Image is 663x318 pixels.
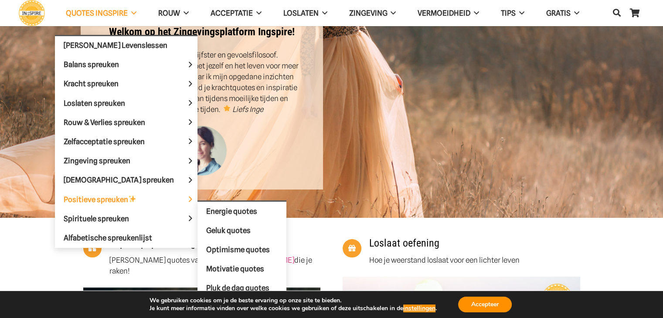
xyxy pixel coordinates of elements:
a: Top 12 populaire Ingspire quotes [109,237,247,249]
p: [PERSON_NAME] quotes van schrijfster die je raken! [109,255,320,277]
img: 🌟 [223,105,231,112]
span: Loslaten spreuken [64,99,140,108]
span: Spirituele spreuken [64,214,144,223]
span: Acceptatie [211,9,253,17]
span: QUOTES INGSPIRE [66,9,128,17]
span: Kracht spreuken [64,79,133,88]
a: Positieve spreuken✨ [55,190,197,209]
span: Positieve spreuken [64,195,151,204]
a: Rouw & Verlies spreuken [55,113,197,132]
span: Zingeving [349,9,387,17]
a: Loslaat oefening [343,239,369,258]
span: Loslaten [283,9,319,17]
a: Optimisme quotes [197,240,286,259]
p: Ik ben [PERSON_NAME], schrijfster en gevoelsfilosoof. Ingspire helpt je verbinden met jezelf en h... [103,50,301,115]
img: ✨ [129,195,136,203]
span: [DEMOGRAPHIC_DATA] spreuken [64,176,189,184]
span: GRATIS [546,9,571,17]
a: Acceptatie [200,2,272,24]
a: Kracht spreuken [55,74,197,94]
span: Alfabetische spreukenlijst [64,233,152,242]
a: GRATIS [535,2,590,24]
button: Accepteer [458,297,512,312]
span: Optimisme quotes [206,245,270,254]
a: [DEMOGRAPHIC_DATA] spreuken [55,171,197,190]
a: Zingeving spreuken [55,152,197,171]
span: ROUW [158,9,180,17]
p: Hoe je weerstand loslaat voor een lichter leven [369,255,520,266]
a: Alfabetische spreukenlijst [55,228,197,247]
span: VERMOEIDHEID [418,9,470,17]
a: Loslaten spreuken [55,94,197,113]
a: Top 12 populaire Ingspire quotes [83,239,110,258]
span: [PERSON_NAME] Levenslessen [64,41,167,50]
span: Motivatie quotes [206,264,264,273]
span: Balans spreuken [64,60,134,69]
em: Liefs Inge [232,105,263,114]
a: [PERSON_NAME] Levenslessen [55,36,197,55]
button: instellingen [403,304,435,312]
img: Inge Geertzen - schrijfster Ingspire.nl, markteer en handmassage therapeut [176,126,228,178]
a: Zingeving [338,2,407,24]
span: Energie quotes [206,207,257,216]
a: ROUW [147,2,200,24]
a: TIPS [490,2,535,24]
a: Spirituele spreuken [55,209,197,228]
a: Loslaat oefening [369,237,439,249]
p: Je kunt meer informatie vinden over welke cookies we gebruiken of deze uitschakelen in de . [150,304,437,312]
a: Pluk de dag quotes [197,279,286,298]
span: Pluk de dag quotes [206,284,269,292]
span: Zelfacceptatie spreuken [64,137,160,146]
span: Geluk quotes [206,226,251,235]
a: Balans spreuken [55,55,197,74]
p: We gebruiken cookies om je de beste ervaring op onze site te bieden. [150,297,437,304]
span: TIPS [501,9,516,17]
a: Energie quotes [197,202,286,221]
a: Geluk quotes [197,221,286,240]
span: Rouw & Verlies spreuken [64,118,160,127]
a: Zelfacceptatie spreuken [55,132,197,151]
a: Loslaten [272,2,338,24]
a: Motivatie quotes [197,260,286,279]
a: QUOTES INGSPIRE [55,2,147,24]
a: Zoeken [608,3,626,24]
a: VERMOEIDHEID [407,2,490,24]
span: Zingeving spreuken [64,156,145,165]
